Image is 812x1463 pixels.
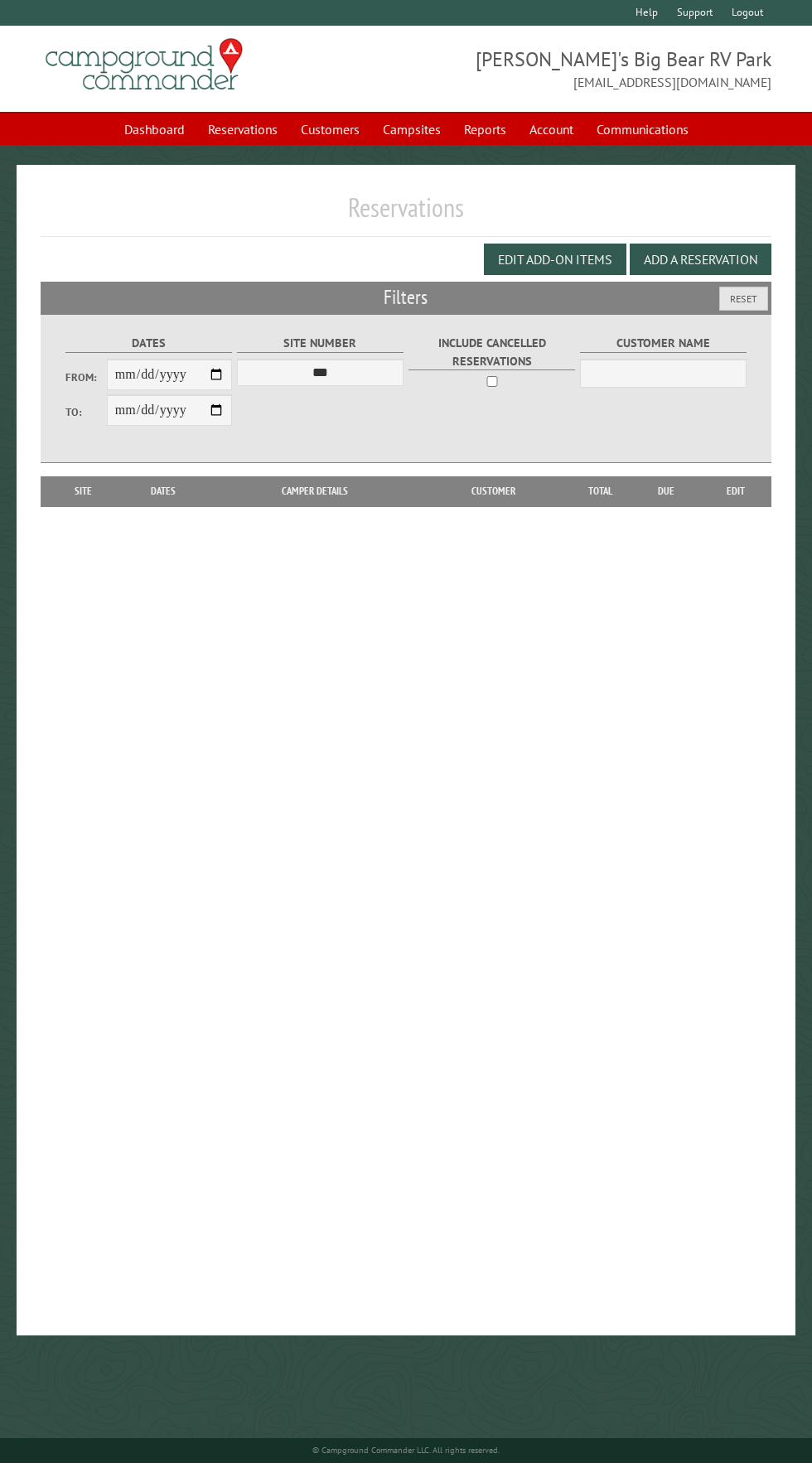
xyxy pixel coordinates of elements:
[580,334,747,353] label: Customer Name
[587,113,698,145] a: Communications
[49,476,118,506] th: Site
[41,191,771,237] h1: Reservations
[520,113,583,145] a: Account
[118,476,209,506] th: Dates
[700,476,771,506] th: Edit
[633,476,700,506] th: Due
[408,334,575,370] label: Include Cancelled Reservations
[373,113,451,145] a: Campsites
[454,113,516,145] a: Reports
[719,287,768,311] button: Reset
[630,244,771,275] button: Add a Reservation
[114,113,195,145] a: Dashboard
[484,244,626,275] button: Edit Add-on Items
[312,1445,500,1456] small: © Campground Commander LLC. All rights reserved.
[198,113,288,145] a: Reservations
[420,476,567,506] th: Customer
[65,404,107,420] label: To:
[209,476,420,506] th: Camper Details
[406,46,771,92] span: [PERSON_NAME]'s Big Bear RV Park [EMAIL_ADDRESS][DOMAIN_NAME]
[41,32,248,97] img: Campground Commander
[65,369,107,385] label: From:
[567,476,633,506] th: Total
[237,334,404,353] label: Site Number
[291,113,370,145] a: Customers
[41,282,771,313] h2: Filters
[65,334,232,353] label: Dates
